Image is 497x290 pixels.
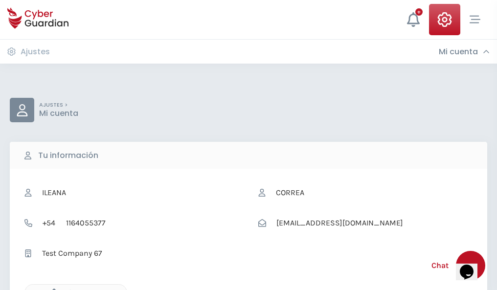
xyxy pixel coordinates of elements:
h3: Mi cuenta [439,47,478,57]
h3: Ajustes [21,47,50,57]
b: Tu información [38,150,98,161]
div: Mi cuenta [439,47,490,57]
div: + [415,8,423,16]
p: Mi cuenta [39,109,78,118]
input: Teléfono [61,214,239,232]
span: +54 [37,214,61,232]
p: AJUSTES > [39,102,78,109]
span: Chat [431,260,449,271]
iframe: chat widget [456,251,487,280]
